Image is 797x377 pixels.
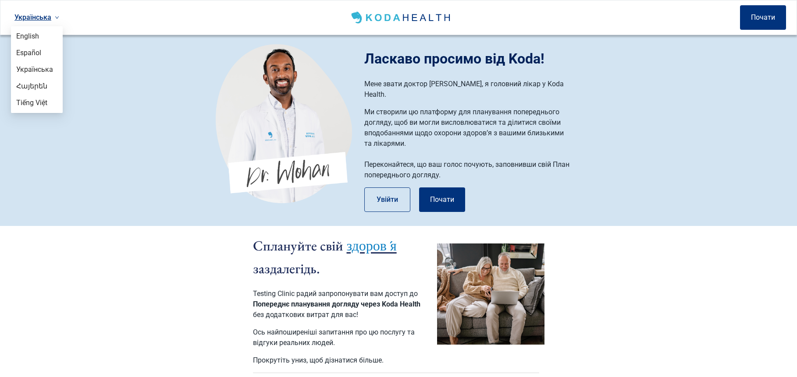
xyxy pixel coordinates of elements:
span: down [55,15,59,20]
p: Мене звати доктор [PERSON_NAME], я головний лікар у Koda Health. [364,79,573,100]
span: здоров'я [347,237,397,256]
span: Українська [16,65,57,74]
p: Прокрутіть униз, щоб дізнатися більше. [253,355,428,366]
span: Հայերեն [16,81,57,91]
ul: Виберіть мову [11,26,63,113]
span: Testing Clinic радий запропонувати вам доступ до [253,289,418,298]
p: Ми створили цю платформу для планування попереднього догляду, щоб ви могли висловлюватися та діли... [364,107,573,149]
span: Tiếng Việt [16,98,57,108]
span: Español [16,48,57,58]
h1: Ласкаво просимо від Koda! [364,48,581,69]
p: Переконайтеся, що ваш голос почують, заповнивши свій План попереднього догляду. [364,159,573,180]
span: English [16,32,57,41]
button: Почати [419,187,465,212]
img: Couple planning their healthcare together [437,243,544,345]
span: Попереднє планування догляду через Koda Health [253,300,420,308]
img: Koda Health [349,11,453,25]
button: Почати [740,5,786,30]
a: Поточна мова: Українська [11,10,63,25]
span: без додаткових витрат для вас! [253,310,358,319]
button: Увійти [364,187,410,212]
span: Сплануйте свій [253,236,343,255]
span: заздалегідь. [253,259,320,278]
img: Koda Health [216,44,352,203]
p: Ось найпоширеніші запитання про цю послугу та відгуки реальних людей. [253,327,428,348]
